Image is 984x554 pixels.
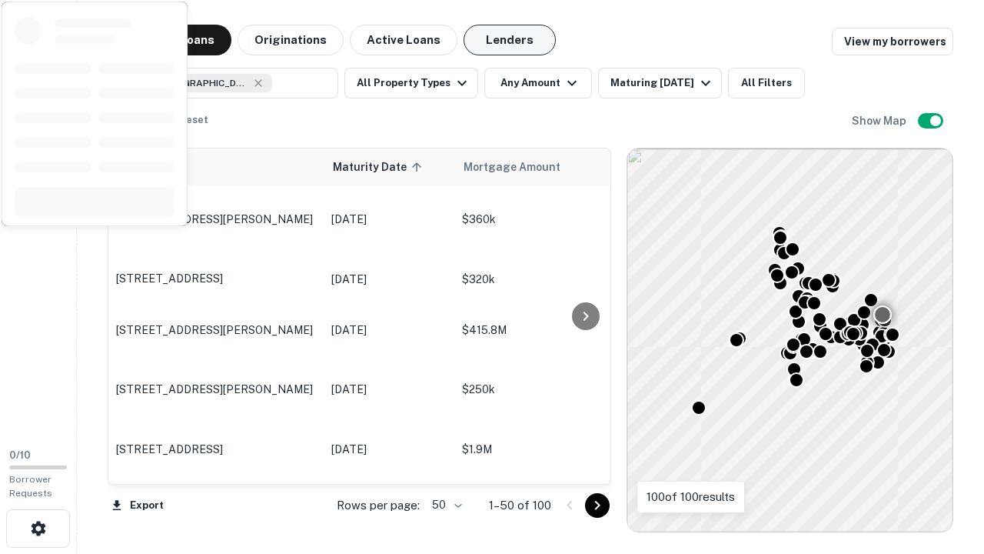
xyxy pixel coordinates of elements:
div: 50 [426,494,464,516]
p: $320k [462,271,616,288]
p: [DATE] [331,271,447,288]
span: Mortgage Amount [464,158,580,176]
p: [STREET_ADDRESS][PERSON_NAME] [116,212,316,226]
p: 100 of 100 results [647,488,735,506]
button: Export [108,494,168,517]
button: Originations [238,25,344,55]
span: 0 / 10 [9,449,31,461]
span: Borrower Requests [9,474,52,499]
button: Any Amount [484,68,592,98]
p: Rows per page: [337,496,420,515]
p: $415.8M [462,322,616,339]
p: $360k [462,211,616,228]
p: [STREET_ADDRESS] [116,272,316,285]
p: [DATE] [331,381,447,398]
p: [STREET_ADDRESS][PERSON_NAME] [116,382,316,396]
span: Elgin, [GEOGRAPHIC_DATA], [GEOGRAPHIC_DATA] [134,76,249,90]
th: Mortgage Amount [454,149,623,185]
div: Maturing [DATE] [610,74,715,92]
p: [STREET_ADDRESS] [116,442,316,456]
button: Maturing [DATE] [598,68,722,98]
p: $1.9M [462,441,616,458]
th: Maturity Date [324,149,454,185]
p: 1–50 of 100 [489,496,551,515]
button: Reset [169,105,218,135]
iframe: Chat Widget [907,431,984,505]
th: Location [108,149,324,185]
p: [STREET_ADDRESS][PERSON_NAME] [116,323,316,337]
p: $250k [462,381,616,398]
button: Go to next page [585,493,610,518]
p: [DATE] [331,322,447,339]
p: [DATE] [331,441,447,458]
span: Maturity Date [333,158,427,176]
button: Active Loans [350,25,457,55]
p: [DATE] [331,211,447,228]
button: All Filters [728,68,805,98]
a: View my borrowers [832,28,953,55]
button: All Property Types [344,68,478,98]
button: Lenders [464,25,556,55]
h6: Show Map [852,112,909,129]
div: 0 0 [627,149,952,532]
